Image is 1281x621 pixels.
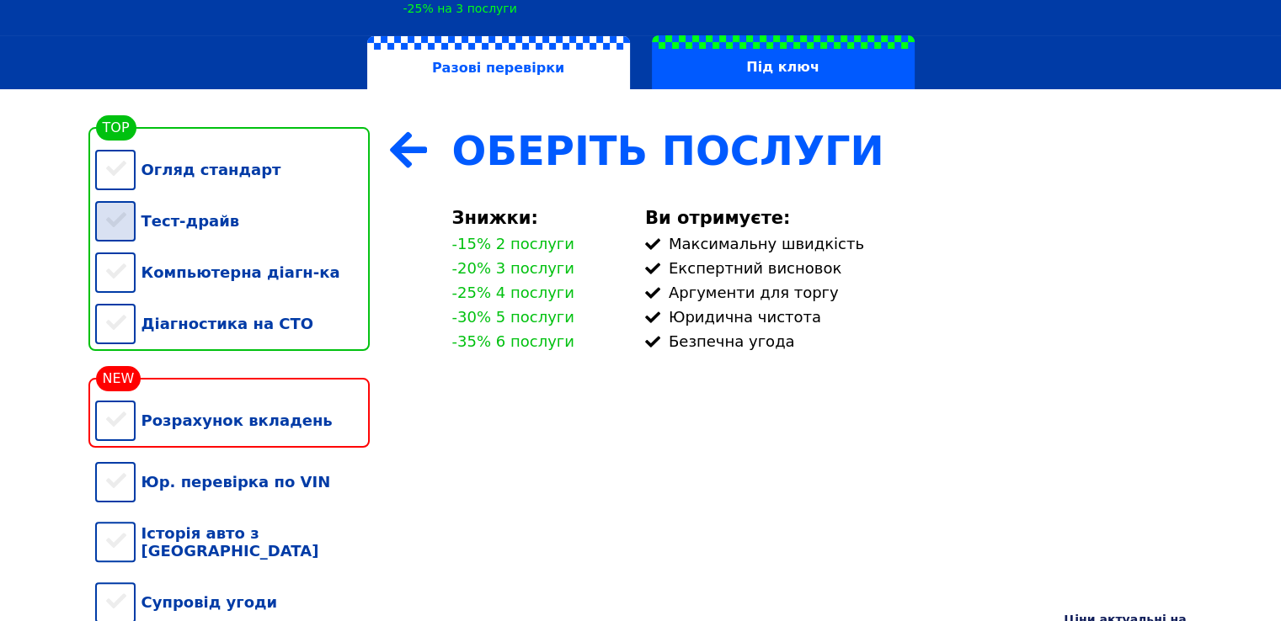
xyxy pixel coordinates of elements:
[652,35,915,89] label: Під ключ
[452,208,625,228] div: Знижки:
[95,298,370,349] div: Діагностика на СТО
[452,308,574,326] div: -30% 5 послуги
[645,308,1187,326] div: Юридична чистота
[645,332,1187,350] div: Безпечна угода
[452,259,574,277] div: -20% 3 послуги
[645,235,1187,252] div: Максимальну швидкість
[95,195,370,247] div: Тест-драйв
[645,208,1187,228] div: Ви отримуєте:
[95,395,370,446] div: Розрахунок вкладень
[95,507,370,576] div: Історія авто з [GEOGRAPHIC_DATA]
[452,235,574,252] div: -15% 2 послуги
[641,35,926,89] a: Під ключ
[452,284,574,301] div: -25% 4 послуги
[95,456,370,507] div: Юр. перевірка по VIN
[452,332,574,350] div: -35% 6 послуги
[403,2,516,15] div: -25% на 3 послуги
[645,259,1187,277] div: Експертний висновок
[95,247,370,298] div: Компьютерна діагн-ка
[95,144,370,195] div: Огляд стандарт
[367,36,630,90] label: Разові перевірки
[452,127,1187,174] div: Оберіть Послуги
[645,284,1187,301] div: Аргументи для торгу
